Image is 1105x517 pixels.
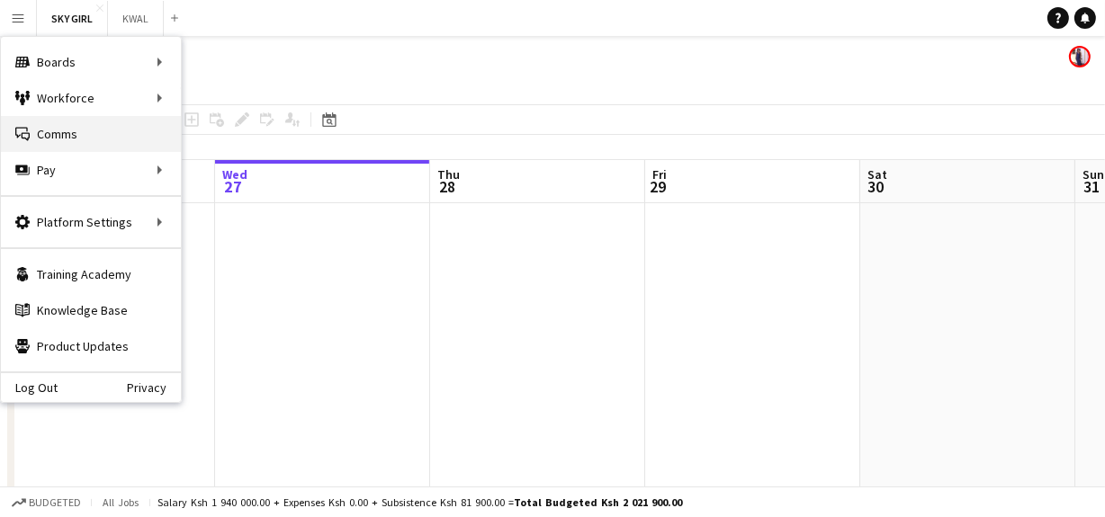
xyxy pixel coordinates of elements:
[1080,176,1104,197] span: 31
[1069,46,1091,67] app-user-avatar: Anne Njoki
[1,204,181,240] div: Platform Settings
[437,166,460,183] span: Thu
[222,166,247,183] span: Wed
[1,116,181,152] a: Comms
[1,44,181,80] div: Boards
[514,495,682,509] span: Total Budgeted Ksh 2 021 900.00
[1,328,181,364] a: Product Updates
[157,495,682,509] div: Salary Ksh 1 940 000.00 + Expenses Ksh 0.00 + Subsistence Ksh 81 900.00 =
[37,1,108,36] button: SKY GIRL
[650,176,667,197] span: 29
[220,176,247,197] span: 27
[127,380,181,395] a: Privacy
[1,380,58,395] a: Log Out
[1,256,181,292] a: Training Academy
[1083,166,1104,183] span: Sun
[1,292,181,328] a: Knowledge Base
[9,493,84,513] button: Budgeted
[1,152,181,188] div: Pay
[108,1,164,36] button: KWAL
[99,495,142,509] span: All jobs
[29,496,81,509] span: Budgeted
[652,166,667,183] span: Fri
[865,176,887,197] span: 30
[435,176,460,197] span: 28
[1,80,181,116] div: Workforce
[867,166,887,183] span: Sat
